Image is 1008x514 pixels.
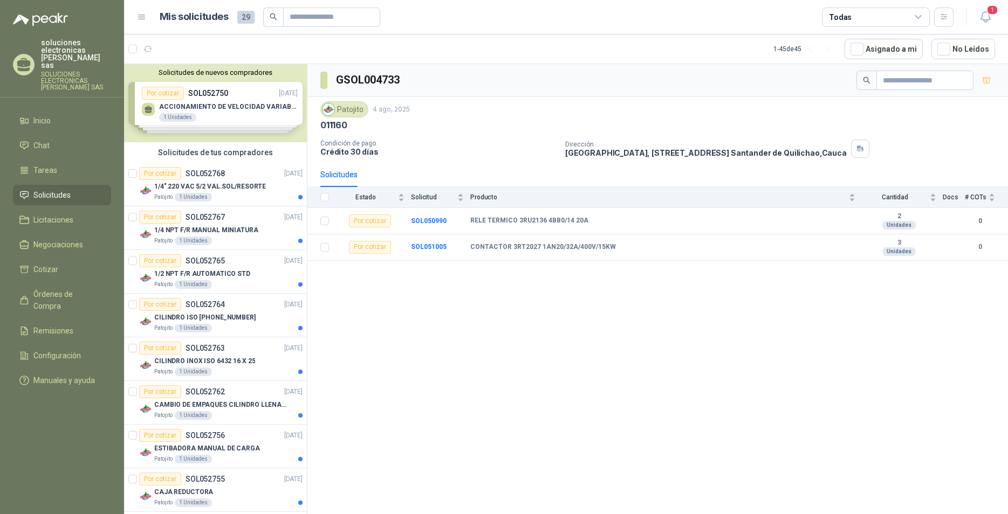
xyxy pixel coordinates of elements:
a: Manuales y ayuda [13,370,111,391]
span: Órdenes de Compra [33,288,101,312]
a: Por cotizarSOL052763[DATE] Company LogoCILINDRO INOX ISO 6432 16 X 25Patojito1 Unidades [124,337,307,381]
p: [DATE] [284,474,303,484]
div: Por cotizar [139,298,181,311]
div: Solicitudes [320,169,358,180]
p: 011160 [320,120,347,131]
a: Por cotizarSOL052762[DATE] Company LogoCAMBIO DE EMPAQUES CILINDRO LLENADORA MANUALNUALPatojito1 ... [124,381,307,425]
div: 1 Unidades [175,237,212,245]
p: SOL052763 [186,344,225,352]
th: Producto [470,187,862,208]
span: Tareas [33,164,57,176]
p: 1/4" 220 VAC 5/2 VAL.SOL/RESORTE [154,182,266,192]
a: Por cotizarSOL052767[DATE] Company Logo1/4 NPT F/R MANUAL MINIATURAPatojito1 Unidades [124,206,307,250]
p: Patojito [154,237,173,245]
div: 1 Unidades [175,455,212,463]
p: Patojito [154,411,173,420]
span: Solicitudes [33,189,71,201]
span: Solicitud [411,193,455,201]
p: SOL052768 [186,170,225,177]
a: SOL050990 [411,217,447,225]
div: 1 - 45 de 45 [773,40,836,58]
p: CAMBIO DE EMPAQUES CILINDRO LLENADORA MANUALNUAL [154,400,289,410]
b: 2 [862,212,936,221]
a: Por cotizarSOL052768[DATE] Company Logo1/4" 220 VAC 5/2 VAL.SOL/RESORTEPatojito1 Unidades [124,163,307,206]
h1: Mis solicitudes [160,9,229,25]
img: Company Logo [139,490,152,503]
button: No Leídos [931,39,995,59]
p: Patojito [154,455,173,463]
span: Negociaciones [33,239,83,251]
div: Por cotizar [139,429,181,442]
div: Por cotizar [139,342,181,355]
span: Cantidad [862,193,928,201]
img: Company Logo [139,228,152,241]
span: 29 [237,11,255,24]
p: Condición de pago [320,140,557,147]
span: Configuración [33,350,81,362]
p: CILINDRO ISO [PHONE_NUMBER] [154,312,256,323]
img: Company Logo [139,184,152,197]
div: Unidades [882,247,916,256]
img: Company Logo [139,359,152,372]
b: 0 [965,216,995,226]
div: 1 Unidades [175,324,212,332]
p: Patojito [154,324,173,332]
div: Por cotizar [349,214,391,227]
b: 0 [965,242,995,252]
div: 1 Unidades [175,498,212,507]
div: 1 Unidades [175,193,212,202]
img: Company Logo [139,272,152,284]
div: 1 Unidades [175,367,212,376]
p: [GEOGRAPHIC_DATA], [STREET_ADDRESS] Santander de Quilichao , Cauca [565,148,847,157]
p: Patojito [154,367,173,376]
p: SOLUCIONES ELECTRONICAS [PERSON_NAME] SAS [41,71,111,91]
h3: GSOL004733 [336,72,401,88]
span: # COTs [965,193,986,201]
a: Negociaciones [13,234,111,255]
p: [DATE] [284,256,303,266]
p: 4 ago, 2025 [373,105,410,115]
p: [DATE] [284,343,303,353]
a: Licitaciones [13,210,111,230]
a: Por cotizarSOL052764[DATE] Company LogoCILINDRO ISO [PHONE_NUMBER]Patojito1 Unidades [124,294,307,337]
div: Solicitudes de tus compradores [124,142,307,163]
button: Asignado a mi [845,39,923,59]
p: [DATE] [284,212,303,223]
div: Por cotizar [139,254,181,267]
img: Company Logo [323,103,334,115]
th: Cantidad [862,187,943,208]
b: RELE TERMICO 3RU2136 4BB0/14 20A [470,217,588,225]
span: search [863,77,870,84]
a: Por cotizarSOL052765[DATE] Company Logo1/2 NPT F/R AUTOMATICO STDPatojito1 Unidades [124,250,307,294]
p: SOL052764 [186,301,225,308]
div: Por cotizar [139,167,181,180]
th: Estado [335,187,411,208]
a: SOL051005 [411,243,447,251]
p: Patojito [154,193,173,202]
a: Configuración [13,345,111,366]
th: Solicitud [411,187,470,208]
p: SOL052765 [186,257,225,265]
a: Inicio [13,110,111,131]
span: search [270,13,277,20]
a: Por cotizarSOL052755[DATE] Company LogoCAJA REDUCTORAPatojito1 Unidades [124,468,307,512]
a: Órdenes de Compra [13,284,111,316]
a: Por cotizarSOL052756[DATE] Company LogoESTIBADORA MANUAL DE CARGAPatojito1 Unidades [124,425,307,468]
p: soluciones electronicas [PERSON_NAME] sas [41,39,111,69]
p: CILINDRO INOX ISO 6432 16 X 25 [154,356,255,366]
span: Inicio [33,115,51,127]
span: Producto [470,193,847,201]
div: Patojito [320,101,368,117]
p: Patojito [154,498,173,507]
p: [DATE] [284,430,303,441]
p: 1/4 NPT F/R MANUAL MINIATURA [154,225,258,235]
button: 1 [976,8,995,27]
div: Todas [829,11,852,23]
a: Tareas [13,160,111,180]
a: Cotizar [13,259,111,280]
th: Docs [943,187,965,208]
th: # COTs [965,187,1008,208]
img: Company Logo [139,315,152,328]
